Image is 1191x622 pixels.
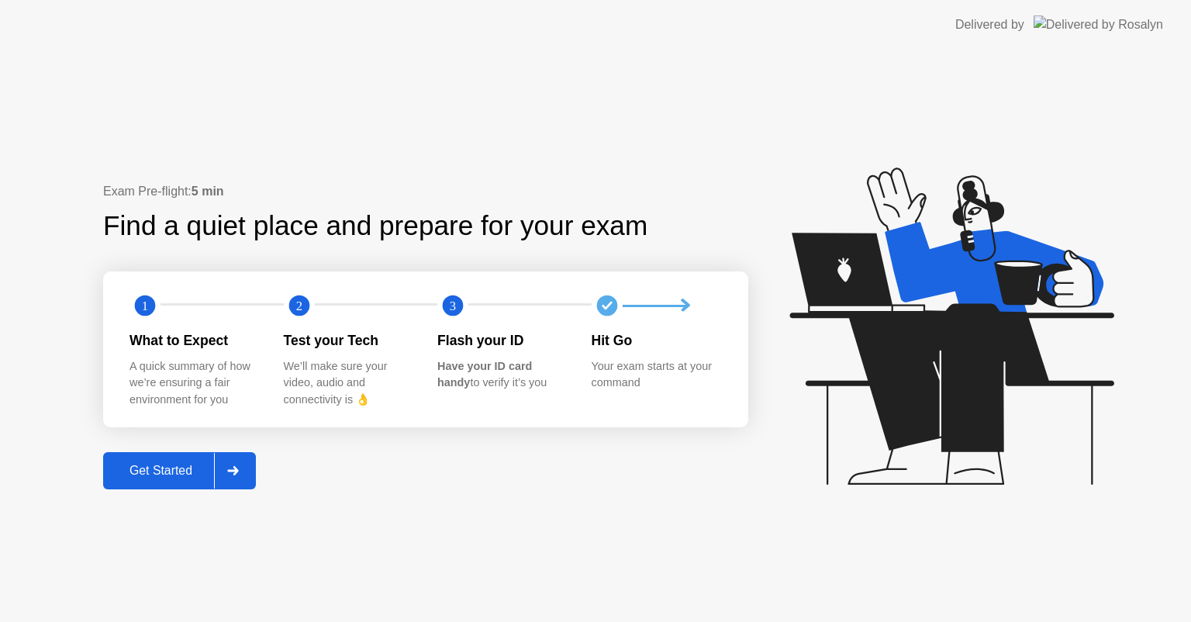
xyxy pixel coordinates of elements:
[592,330,721,351] div: Hit Go
[437,360,532,389] b: Have your ID card handy
[129,358,259,409] div: A quick summary of how we’re ensuring a fair environment for you
[192,185,224,198] b: 5 min
[284,358,413,409] div: We’ll make sure your video, audio and connectivity is 👌
[284,330,413,351] div: Test your Tech
[103,452,256,489] button: Get Started
[955,16,1024,34] div: Delivered by
[142,299,148,313] text: 1
[108,464,214,478] div: Get Started
[437,330,567,351] div: Flash your ID
[592,358,721,392] div: Your exam starts at your command
[450,299,456,313] text: 3
[437,358,567,392] div: to verify it’s you
[103,206,650,247] div: Find a quiet place and prepare for your exam
[1034,16,1163,33] img: Delivered by Rosalyn
[103,182,748,201] div: Exam Pre-flight:
[295,299,302,313] text: 2
[129,330,259,351] div: What to Expect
